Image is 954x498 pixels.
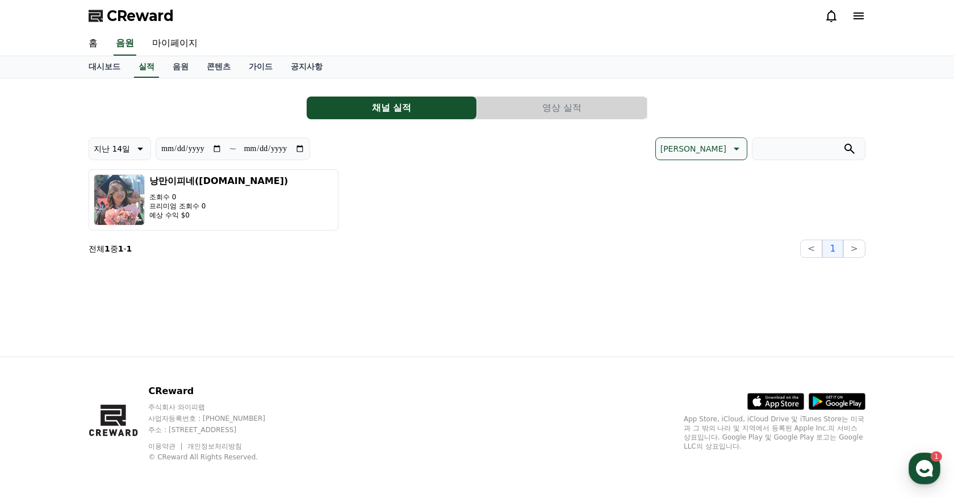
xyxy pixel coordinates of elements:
a: 콘텐츠 [198,56,240,78]
strong: 1 [127,244,132,253]
p: App Store, iCloud, iCloud Drive 및 iTunes Store는 미국과 그 밖의 나라 및 지역에서 등록된 Apple Inc.의 서비스 상표입니다. Goo... [684,415,865,451]
a: 실적 [134,56,159,78]
button: 낭만이피네([DOMAIN_NAME]) 조회수 0 프리미엄 조회수 0 예상 수익 $0 [89,169,338,231]
p: CReward [148,384,287,398]
h3: 낭만이피네([DOMAIN_NAME]) [149,174,288,188]
button: [PERSON_NAME] [655,137,747,160]
strong: 1 [104,244,110,253]
a: 공지사항 [282,56,332,78]
p: 주소 : [STREET_ADDRESS] [148,425,287,434]
a: 가이드 [240,56,282,78]
button: < [800,240,822,258]
a: 음원 [114,32,136,56]
button: 영상 실적 [477,97,647,119]
p: 예상 수익 $0 [149,211,288,220]
button: 지난 14일 [89,137,151,160]
p: © CReward All Rights Reserved. [148,453,287,462]
a: CReward [89,7,174,25]
p: 조회수 0 [149,192,288,202]
button: 1 [822,240,843,258]
p: 지난 14일 [94,141,130,157]
a: 영상 실적 [477,97,647,119]
span: CReward [107,7,174,25]
a: 홈 [79,32,107,56]
p: ~ [229,142,236,156]
button: > [843,240,865,258]
a: 개인정보처리방침 [187,442,242,450]
a: 음원 [164,56,198,78]
a: 이용약관 [148,442,184,450]
strong: 1 [118,244,124,253]
p: 프리미엄 조회수 0 [149,202,288,211]
img: 낭만이피네(P.ne) [94,174,145,225]
a: 채널 실적 [307,97,477,119]
a: 대시보드 [79,56,129,78]
p: 주식회사 와이피랩 [148,403,287,412]
a: 마이페이지 [143,32,207,56]
button: 채널 실적 [307,97,476,119]
p: [PERSON_NAME] [660,141,726,157]
p: 전체 중 - [89,243,132,254]
p: 사업자등록번호 : [PHONE_NUMBER] [148,414,287,423]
